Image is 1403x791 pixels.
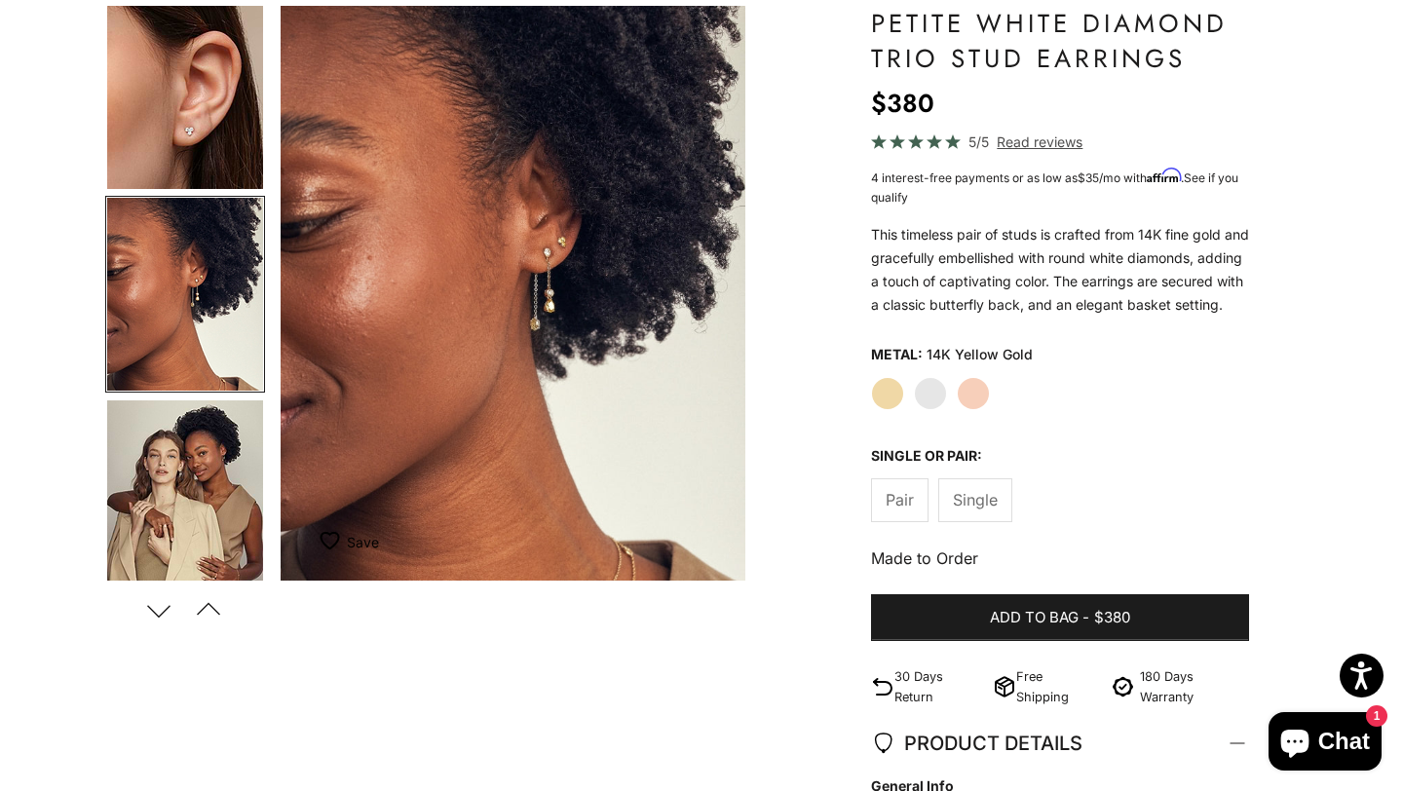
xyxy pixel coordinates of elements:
variant-option-value: 14K Yellow Gold [927,340,1033,369]
span: Add to bag [990,606,1079,630]
inbox-online-store-chat: Shopify online store chat [1263,712,1387,775]
img: #YellowGold #RoseGold #WhiteGold [281,6,746,581]
img: #YellowGold #RoseGold #WhiteGold [107,198,263,391]
summary: PRODUCT DETAILS [871,707,1249,779]
span: $380 [1094,606,1130,630]
span: Single [953,487,998,512]
p: This timeless pair of studs is crafted from 14K fine gold and gracefully embellished with round w... [871,223,1249,317]
a: 5/5 Read reviews [871,131,1249,153]
p: 180 Days Warranty [1140,666,1249,707]
button: Go to item 9 [105,398,265,595]
button: Go to item 8 [105,196,265,393]
legend: Metal: [871,340,923,369]
button: Add to Wishlist [320,522,379,561]
span: Affirm [1147,169,1181,183]
p: 30 Days Return [894,666,985,707]
img: wishlist [320,531,347,550]
span: Pair [886,487,914,512]
span: $35 [1078,170,1099,185]
legend: Single or Pair: [871,441,982,471]
span: PRODUCT DETAILS [871,727,1082,760]
div: Item 8 of 17 [281,6,746,581]
p: Free Shipping [1016,666,1098,707]
span: 4 interest-free payments or as low as /mo with . [871,170,1238,205]
span: Read reviews [997,131,1082,153]
span: 5/5 [968,131,989,153]
img: #YellowGold #RoseGold #WhiteGold [107,400,263,593]
button: Add to bag-$380 [871,594,1249,641]
h1: Petite White Diamond Trio Stud Earrings [871,6,1249,76]
sale-price: $380 [871,84,934,123]
p: Made to Order [871,546,1249,571]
